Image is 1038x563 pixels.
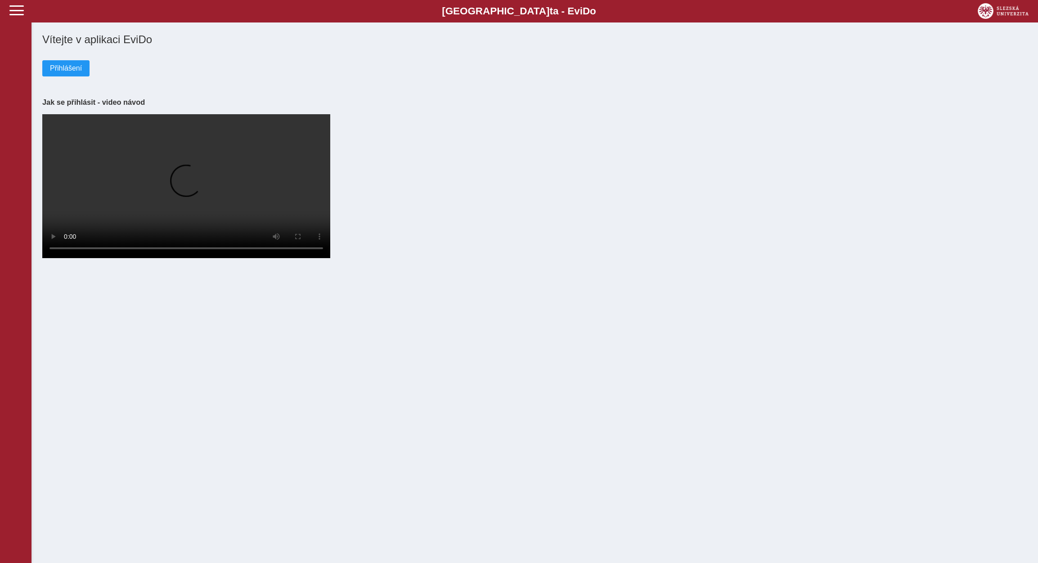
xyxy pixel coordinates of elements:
img: logo_web_su.png [978,3,1029,19]
span: Přihlášení [50,64,82,72]
b: [GEOGRAPHIC_DATA] a - Evi [27,5,1011,17]
span: D [583,5,590,17]
video: Your browser does not support the video tag. [42,114,330,258]
h3: Jak se přihlásit - video návod [42,98,1027,107]
button: Přihlášení [42,60,90,76]
h1: Vítejte v aplikaci EviDo [42,33,1027,46]
span: o [590,5,596,17]
span: t [549,5,553,17]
